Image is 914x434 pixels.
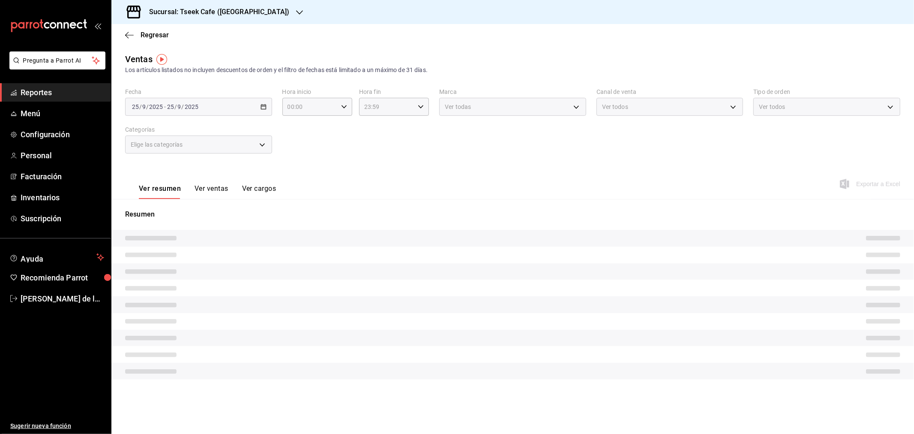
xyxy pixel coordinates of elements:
[139,184,181,199] button: Ver resumen
[164,103,166,110] span: -
[21,272,104,283] span: Recomienda Parrot
[23,56,92,65] span: Pregunta a Parrot AI
[146,103,149,110] span: /
[142,7,289,17] h3: Sucursal: Tseek Cafe ([GEOGRAPHIC_DATA])
[242,184,276,199] button: Ver cargos
[753,89,900,95] label: Tipo de orden
[125,66,900,75] div: Los artículos listados no incluyen descuentos de orden y el filtro de fechas está limitado a un m...
[439,89,586,95] label: Marca
[21,252,93,262] span: Ayuda
[174,103,177,110] span: /
[596,89,743,95] label: Canal de venta
[149,103,163,110] input: ----
[759,102,785,111] span: Ver todos
[21,108,104,119] span: Menú
[6,62,105,71] a: Pregunta a Parrot AI
[139,184,276,199] div: navigation tabs
[141,31,169,39] span: Regresar
[21,213,104,224] span: Suscripción
[282,89,352,95] label: Hora inicio
[125,127,272,133] label: Categorías
[445,102,471,111] span: Ver todas
[132,103,139,110] input: --
[359,89,429,95] label: Hora fin
[21,150,104,161] span: Personal
[177,103,182,110] input: --
[139,103,142,110] span: /
[21,87,104,98] span: Reportes
[602,102,628,111] span: Ver todos
[9,51,105,69] button: Pregunta a Parrot AI
[131,140,183,149] span: Elige las categorías
[125,53,153,66] div: Ventas
[195,184,228,199] button: Ver ventas
[21,171,104,182] span: Facturación
[184,103,199,110] input: ----
[125,89,272,95] label: Fecha
[142,103,146,110] input: --
[21,293,104,304] span: [PERSON_NAME] de la [PERSON_NAME]
[94,22,101,29] button: open_drawer_menu
[182,103,184,110] span: /
[125,31,169,39] button: Regresar
[10,422,104,431] span: Sugerir nueva función
[21,192,104,203] span: Inventarios
[21,129,104,140] span: Configuración
[125,209,900,220] p: Resumen
[167,103,174,110] input: --
[156,54,167,65] img: Tooltip marker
